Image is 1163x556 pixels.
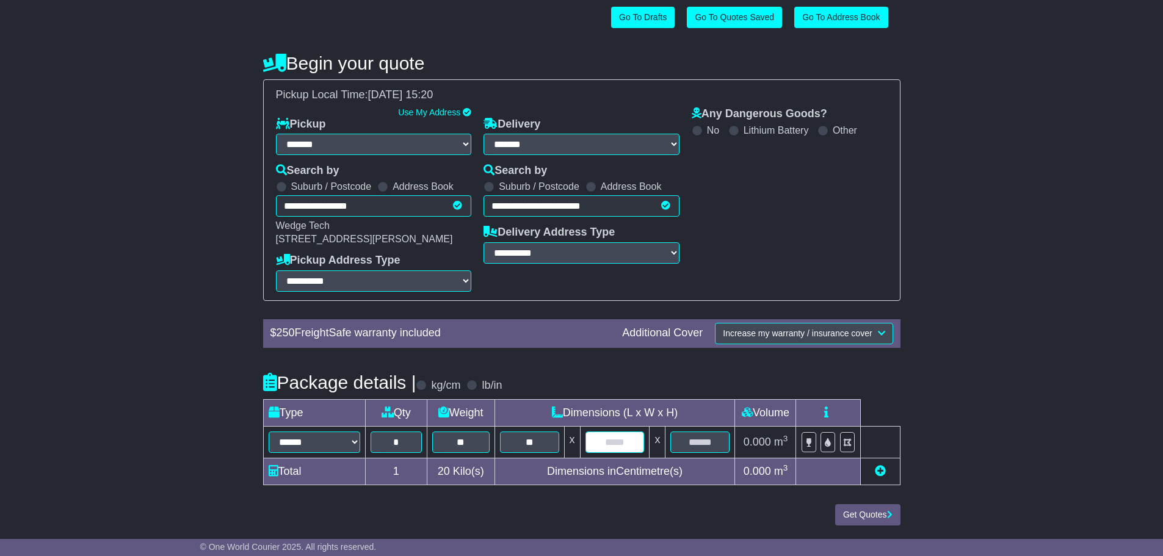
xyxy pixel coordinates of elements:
[735,399,796,426] td: Volume
[744,436,771,448] span: 0.000
[783,434,788,443] sup: 3
[365,399,427,426] td: Qty
[875,465,886,477] a: Add new item
[368,88,433,101] span: [DATE] 15:20
[276,234,453,244] span: [STREET_ADDRESS][PERSON_NAME]
[833,125,857,136] label: Other
[264,327,617,340] div: $ FreightSafe warranty included
[616,327,709,340] div: Additional Cover
[291,181,372,192] label: Suburb / Postcode
[438,465,450,477] span: 20
[484,164,547,178] label: Search by
[499,181,579,192] label: Suburb / Postcode
[723,328,872,338] span: Increase my warranty / insurance cover
[431,379,460,392] label: kg/cm
[774,436,788,448] span: m
[276,254,400,267] label: Pickup Address Type
[495,458,735,485] td: Dimensions in Centimetre(s)
[601,181,662,192] label: Address Book
[707,125,719,136] label: No
[276,164,339,178] label: Search by
[427,399,495,426] td: Weight
[398,107,460,117] a: Use My Address
[263,372,416,392] h4: Package details |
[482,379,502,392] label: lb/in
[687,7,782,28] a: Go To Quotes Saved
[427,458,495,485] td: Kilo(s)
[393,181,454,192] label: Address Book
[365,458,427,485] td: 1
[484,226,615,239] label: Delivery Address Type
[774,465,788,477] span: m
[263,458,365,485] td: Total
[835,504,900,525] button: Get Quotes
[276,220,330,231] span: Wedge Tech
[495,399,735,426] td: Dimensions (L x W x H)
[715,323,893,344] button: Increase my warranty / insurance cover
[692,107,827,121] label: Any Dangerous Goods?
[484,118,540,131] label: Delivery
[564,426,580,458] td: x
[744,465,771,477] span: 0.000
[611,7,675,28] a: Go To Drafts
[794,7,888,28] a: Go To Address Book
[277,327,295,339] span: 250
[200,542,377,552] span: © One World Courier 2025. All rights reserved.
[263,53,900,73] h4: Begin your quote
[263,399,365,426] td: Type
[270,88,894,102] div: Pickup Local Time:
[276,118,326,131] label: Pickup
[744,125,809,136] label: Lithium Battery
[650,426,665,458] td: x
[783,463,788,472] sup: 3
